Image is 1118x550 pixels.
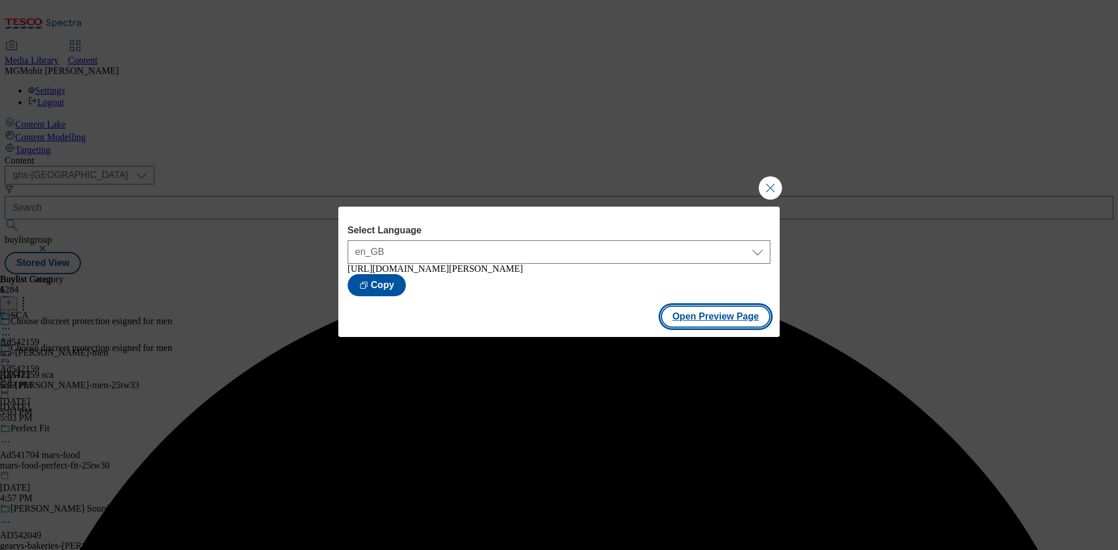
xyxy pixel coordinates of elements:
label: Select Language [348,225,770,236]
div: [URL][DOMAIN_NAME][PERSON_NAME] [348,264,770,274]
div: Modal [338,207,780,337]
button: Open Preview Page [661,306,771,328]
button: Copy [348,274,406,296]
button: Close Modal [759,176,782,200]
